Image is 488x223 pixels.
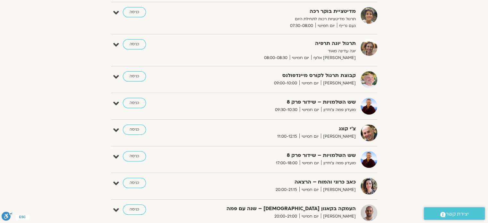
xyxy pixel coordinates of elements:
span: [PERSON_NAME] [321,80,356,87]
span: 20:00-21:15 [273,186,299,193]
span: נעם גרייף [337,22,356,29]
span: יום חמישי [299,80,321,87]
span: יום חמישי [300,160,321,167]
a: כניסה [123,124,146,135]
span: 11:00-12:15 [275,133,299,140]
span: [PERSON_NAME] [321,186,356,193]
strong: קבוצת תרגול לקורס מיינדפולנס [199,71,356,80]
span: 09:30-10:30 [273,107,300,113]
a: כניסה [123,7,146,17]
a: כניסה [123,98,146,108]
span: 09:00-10:00 [272,80,299,87]
span: יום חמישי [299,133,321,140]
strong: צ'י קונג [199,124,356,133]
span: [PERSON_NAME] [321,133,356,140]
a: יצירת קשר [424,207,485,220]
span: [PERSON_NAME] אלוף [311,55,356,61]
span: יום חמישי [290,55,311,61]
strong: כאב כרוני והמוח – הרצאה [199,178,356,186]
strong: העמקה בקאנון [DEMOGRAPHIC_DATA] – שנה עם פמה [199,204,356,213]
span: יום חמישי [315,22,337,29]
a: כניסה [123,39,146,49]
a: כניסה [123,151,146,161]
a: כניסה [123,178,146,188]
a: כניסה [123,204,146,215]
a: כניסה [123,71,146,81]
p: תרגול מדיטציות רכות לתחילת היום [199,16,356,22]
strong: שש השלמויות – שידור פרק 8 [199,151,356,160]
strong: מדיטציית בוקר רכה [199,7,356,16]
p: יוגה עדינה מאוד [199,48,356,55]
strong: שש השלמויות – שידור פרק 8 [199,98,356,107]
span: יום חמישי [299,213,321,220]
span: 08:00-08:30 [262,55,290,61]
strong: תרגול יוגה תרפיה [199,39,356,48]
span: מועדון פמה צ'ודרון [321,107,356,113]
span: 07:30-08:00 [288,22,315,29]
span: 17:00-18:00 [274,160,300,167]
span: יום חמישי [300,107,321,113]
span: [PERSON_NAME] [321,213,356,220]
span: יצירת קשר [446,210,469,219]
span: מועדון פמה צ'ודרון [321,160,356,167]
span: 20:00-21:00 [272,213,299,220]
span: יום חמישי [299,186,321,193]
